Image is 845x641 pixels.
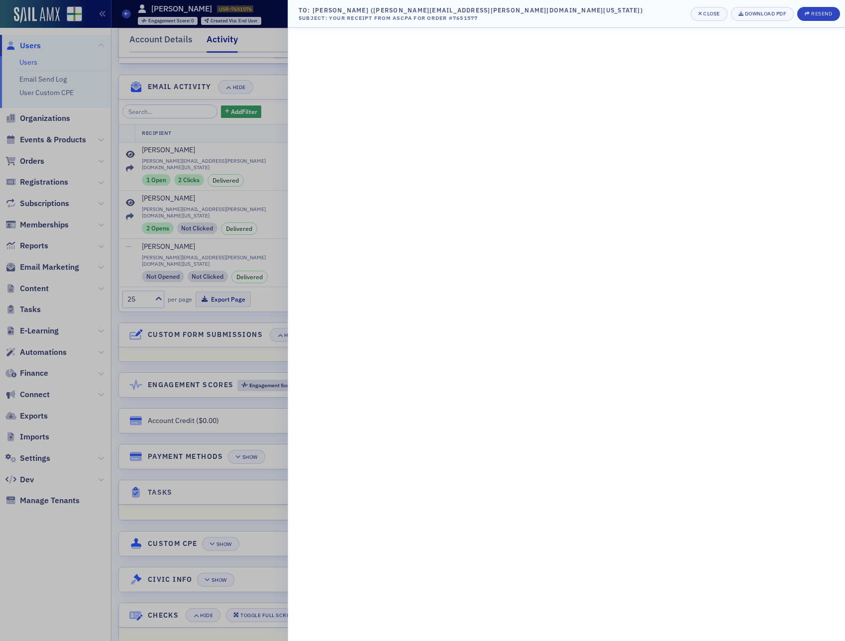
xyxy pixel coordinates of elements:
[797,7,840,21] button: Resend
[703,11,720,16] div: Close
[691,7,728,21] button: Close
[745,11,786,16] div: Download PDF
[731,7,794,21] a: Download PDF
[299,5,643,14] div: To: [PERSON_NAME] ([PERSON_NAME][EMAIL_ADDRESS][PERSON_NAME][DOMAIN_NAME][US_STATE])
[299,14,643,22] div: Subject: Your Receipt from ASCPA for Order #7651577
[811,11,832,16] div: Resend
